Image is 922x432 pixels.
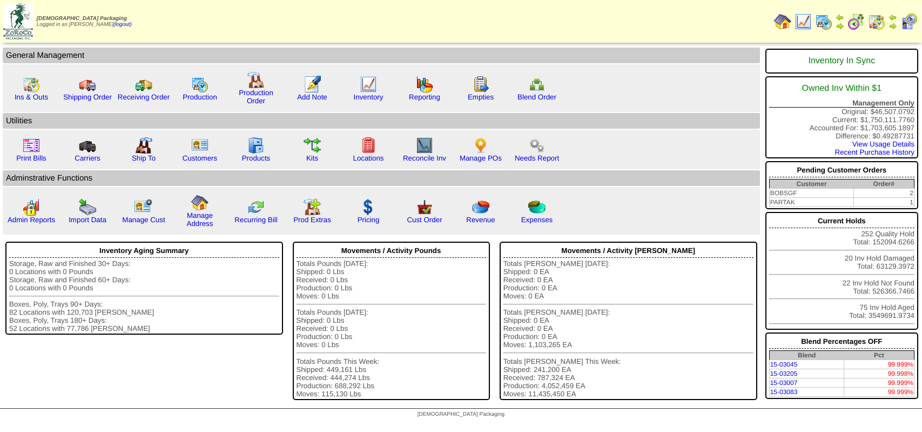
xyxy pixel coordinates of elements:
a: Reporting [409,93,440,101]
div: 252 Quality Hold Total: 152094.6266 20 Inv Hold Damaged Total: 63129.3972 22 Inv Hold Not Found T... [765,212,918,330]
a: Print Bills [16,154,46,162]
a: Pricing [358,216,380,224]
img: home.gif [774,13,791,30]
img: dollar.gif [360,198,377,216]
span: [DEMOGRAPHIC_DATA] Packaging [418,411,504,417]
a: View Usage Details [852,140,914,148]
div: Totals Pounds [DATE]: Shipped: 0 Lbs Received: 0 Lbs Production: 0 Lbs Moves: 0 Lbs Totals Pounds... [297,260,486,398]
img: import.gif [79,198,96,216]
img: home.gif [191,194,208,211]
div: Pending Customer Orders [769,163,914,177]
a: (logout) [113,22,132,28]
img: calendarprod.gif [815,13,832,30]
img: arrowleft.gif [836,13,844,22]
td: PARTAK [769,198,853,207]
a: Carriers [75,154,100,162]
a: Manage Address [187,211,213,228]
a: 15-03007 [770,379,798,387]
img: truck3.gif [79,137,96,154]
td: 99.999% [844,360,914,369]
td: General Management [3,48,760,63]
img: cust_order.png [416,198,433,216]
img: calendarcustomer.gif [900,13,918,30]
img: factory2.gif [135,137,152,154]
span: [DEMOGRAPHIC_DATA] Packaging [37,16,127,22]
div: Management Only [769,99,914,108]
img: truck.gif [79,76,96,93]
a: Recurring Bill [234,216,277,224]
img: line_graph.gif [795,13,812,30]
img: managecust.png [134,198,154,216]
td: Adminstrative Functions [3,170,760,186]
img: reconcile.gif [247,198,265,216]
img: graph2.png [23,198,40,216]
img: line_graph.gif [360,76,377,93]
a: Manage POs [460,154,502,162]
td: 99.999% [844,388,914,397]
a: 15-03083 [770,388,798,396]
a: Add Note [297,93,327,101]
th: Order# [854,180,914,189]
a: Locations [353,154,383,162]
div: Blend Percentages OFF [769,335,914,349]
td: BOBSGF [769,189,853,198]
td: Utilities [3,113,760,129]
img: network.png [528,76,546,93]
div: Movements / Activity [PERSON_NAME] [503,244,753,258]
a: Recent Purchase History [835,148,914,156]
img: pie_chart.png [472,198,489,216]
a: Shipping Order [63,93,112,101]
a: Admin Reports [8,216,55,224]
th: Pct [844,351,914,360]
th: Customer [769,180,853,189]
a: Reconcile Inv [403,154,446,162]
img: calendarinout.gif [23,76,40,93]
a: 15-03205 [770,370,798,377]
td: 99.999% [844,378,914,388]
img: prodextras.gif [304,198,321,216]
img: locations.gif [360,137,377,154]
a: Customers [183,154,217,162]
img: graph.gif [416,76,433,93]
img: cabinet.gif [247,137,265,154]
div: Inventory Aging Summary [9,244,279,258]
a: Blend Order [517,93,556,101]
div: Owned Inv Within $1 [769,78,914,99]
a: Inventory [354,93,383,101]
a: Ship To [132,154,156,162]
img: workflow.png [528,137,546,154]
td: 1 [854,198,914,207]
img: invoice2.gif [23,137,40,154]
img: customers.gif [191,137,208,154]
a: 15-03045 [770,361,798,368]
td: 99.998% [844,369,914,378]
a: Expenses [521,216,553,224]
img: truck2.gif [135,76,152,93]
a: Production [183,93,217,101]
img: pie_chart2.png [528,198,546,216]
img: workflow.gif [304,137,321,154]
img: calendarprod.gif [191,76,208,93]
a: Production Order [239,89,273,105]
img: factory.gif [247,71,265,89]
td: 2 [854,189,914,198]
div: Inventory In Sync [769,51,914,71]
img: orders.gif [304,76,321,93]
div: Movements / Activity Pounds [297,244,486,258]
img: arrowleft.gif [889,13,897,22]
img: workorder.gif [472,76,489,93]
img: arrowright.gif [889,22,897,30]
div: Storage, Raw and Finished 30+ Days: 0 Locations with 0 Pounds Storage, Raw and Finished 60+ Days:... [9,260,279,333]
a: Empties [468,93,494,101]
div: Current Holds [769,214,914,228]
img: calendarblend.gif [847,13,865,30]
a: Products [242,154,271,162]
div: Original: $46,507.0792 Current: $1,750,111.7760 Accounted For: $1,703,605.1897 Difference: $0.492... [765,76,918,158]
a: Cust Order [407,216,442,224]
div: Totals [PERSON_NAME] [DATE]: Shipped: 0 EA Received: 0 EA Production: 0 EA Moves: 0 EA Totals [PE... [503,260,753,398]
img: zoroco-logo-small.webp [3,3,33,39]
a: Receiving Order [118,93,170,101]
img: line_graph2.gif [416,137,433,154]
a: Import Data [69,216,106,224]
img: calendarinout.gif [868,13,885,30]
